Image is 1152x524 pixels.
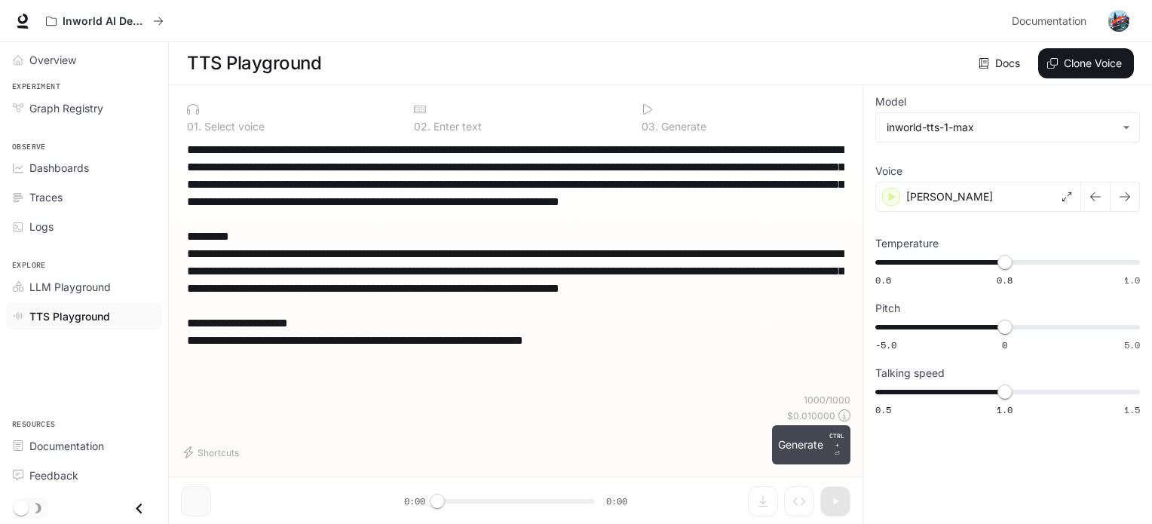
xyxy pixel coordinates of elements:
div: inworld-tts-1-max [887,120,1115,135]
p: Enter text [430,121,482,132]
button: Shortcuts [181,440,245,464]
span: 1.0 [997,403,1013,416]
p: CTRL + [829,431,844,449]
span: 0.8 [997,274,1013,287]
button: Clone Voice [1038,48,1134,78]
span: 0 [1002,339,1007,351]
span: LLM Playground [29,279,111,295]
p: Select voice [201,121,265,132]
span: Traces [29,189,63,205]
span: 5.0 [1124,339,1140,351]
div: inworld-tts-1-max [876,113,1139,142]
p: Generate [658,121,706,132]
img: User avatar [1108,11,1129,32]
button: Close drawer [122,493,156,524]
a: Graph Registry [6,95,162,121]
a: Documentation [6,433,162,459]
p: Model [875,97,906,107]
p: Talking speed [875,368,945,378]
p: Pitch [875,303,900,314]
button: GenerateCTRL +⏎ [772,425,850,464]
a: LLM Playground [6,274,162,300]
a: TTS Playground [6,303,162,329]
span: Overview [29,52,76,68]
a: Dashboards [6,155,162,181]
a: Docs [976,48,1026,78]
p: 1000 / 1000 [804,394,850,406]
p: 0 2 . [414,121,430,132]
span: Dashboards [29,160,89,176]
p: $ 0.010000 [787,409,835,422]
span: Logs [29,219,54,234]
span: 0.5 [875,403,891,416]
span: 1.5 [1124,403,1140,416]
span: Documentation [29,438,104,454]
span: Graph Registry [29,100,103,116]
p: 0 3 . [642,121,658,132]
span: Feedback [29,467,78,483]
span: 1.0 [1124,274,1140,287]
span: TTS Playground [29,308,110,324]
p: Voice [875,166,902,176]
p: 0 1 . [187,121,201,132]
span: 0.6 [875,274,891,287]
p: Temperature [875,238,939,249]
a: Feedback [6,462,162,489]
span: -5.0 [875,339,896,351]
a: Logs [6,213,162,240]
a: Traces [6,184,162,210]
span: Dark mode toggle [14,499,29,516]
span: Documentation [1012,12,1086,31]
a: Overview [6,47,162,73]
button: User avatar [1104,6,1134,36]
p: [PERSON_NAME] [906,189,993,204]
button: All workspaces [39,6,170,36]
p: Inworld AI Demos [63,15,147,28]
h1: TTS Playground [187,48,321,78]
p: ⏎ [829,431,844,458]
a: Documentation [1006,6,1098,36]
